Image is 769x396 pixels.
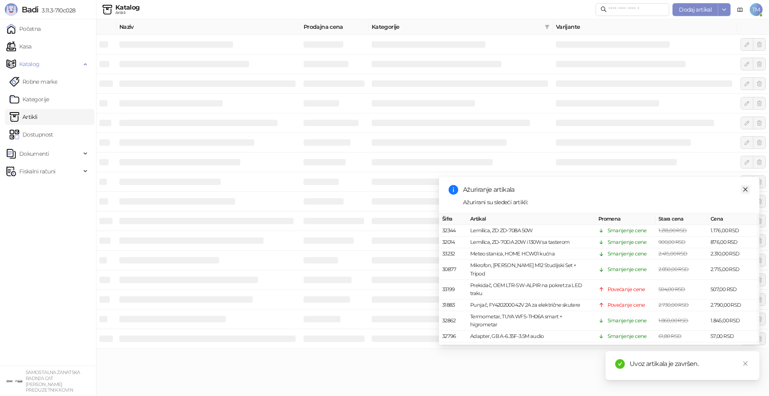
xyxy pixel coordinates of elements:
a: Dokumentacija [734,3,747,16]
th: Varijante [553,19,737,35]
span: 504,00 RSD [658,286,685,292]
a: Kategorije [10,91,49,107]
div: Ažuriranje artikala [463,185,750,195]
td: Lemilica, ZD ZD-708A 50W [467,225,595,237]
span: Fiskalni računi [19,163,55,179]
td: 1.176,00 RSD [707,225,759,237]
span: 1.860,00 RSD [658,318,688,324]
td: 1.008,00 RSD [707,342,759,354]
span: filter [543,21,551,33]
td: 32862 [439,311,467,331]
img: Artikli [103,5,112,14]
td: 33232 [439,248,467,260]
span: Dokumenti [19,146,49,162]
span: info-circle [449,185,458,195]
div: Smanjenje cene [608,227,647,235]
td: Termometar, TUYA WFS-TH06A smart + higrometar [467,311,595,331]
a: ArtikliArtikli [10,109,38,125]
td: 2.790,00 RSD [707,300,759,311]
div: Smanjenje cene [608,238,647,246]
a: Dostupnost [10,127,53,143]
th: Artikal [467,213,595,225]
img: Logo [5,3,18,16]
a: Kasa [6,38,31,54]
td: 33199 [439,280,467,300]
td: 507,00 RSD [707,280,759,300]
td: Punjač, FY4202000 42V 2A za električne skutere [467,300,595,311]
span: 900,00 RSD [658,239,686,245]
span: 2.850,00 RSD [658,266,688,272]
td: 1.845,00 RSD [707,311,759,331]
th: Stara cena [655,213,707,225]
td: Lemilica, ZD-70DA 20W i 130W sa tasterom [467,237,595,248]
span: filter [545,24,550,29]
th: Prodajna cena [300,19,368,35]
td: Prekidač, OEM LTR-SW-ALPIR na pokret za LED traku [467,280,595,300]
span: close [743,361,748,366]
button: Dodaj artikal [672,3,718,16]
a: Početna [6,21,41,37]
td: 2.715,00 RSD [707,260,759,279]
div: Ažurirani su sledeći artikli: [463,198,750,207]
td: Meteo stanica, HOME HCW01 kućna [467,248,595,260]
td: Adapter, GB A-6.35F-3.5M audio [467,331,595,342]
td: 30877 [439,260,467,279]
div: Povećanje cene [608,285,645,293]
td: 32796 [439,331,467,342]
td: 2.310,00 RSD [707,248,759,260]
img: 64x64-companyLogo-ae27db6e-dfce-48a1-b68e-83471bd1bffd.png [6,373,22,389]
th: Cena [707,213,759,225]
td: Mikrofon, [PERSON_NAME] M12 Studijski Set + Tripod [467,260,595,279]
td: 876,00 RSD [707,237,759,248]
div: Artikli [115,11,140,15]
th: Naziv [116,19,300,35]
div: Smanjenje cene [608,250,647,258]
td: 32344 [439,225,467,237]
span: 61,80 RSD [658,333,681,339]
th: Promena [595,213,655,225]
div: Smanjenje cene [608,265,647,273]
span: TM [750,3,763,16]
div: Povećanje cene [608,344,645,352]
div: Smanjenje cene [608,317,647,325]
div: Smanjenje cene [608,332,647,340]
span: 1.218,00 RSD [658,227,686,233]
span: 2.415,00 RSD [658,251,687,257]
span: Dodaj artikal [679,6,712,13]
td: 32014 [439,237,467,248]
a: Robne marke [10,74,57,90]
a: Close [741,185,750,194]
div: Katalog [115,4,140,11]
span: 3.11.3-710c028 [38,7,75,14]
a: Close [741,359,750,368]
span: Badi [22,5,38,14]
th: Šifra [439,213,467,225]
td: 31883 [439,300,467,311]
span: check-circle [615,359,625,369]
td: Adapter, GB A-CM-HDMIF-01 [467,342,595,354]
td: 57,00 RSD [707,331,759,342]
span: close [743,187,748,192]
div: Uvoz artikala je završen. [630,359,750,369]
small: SAMOSTALNA ZANATSKA RADNJA CAT [PERSON_NAME] PREDUZETNIK KOVIN [26,370,80,393]
span: Katalog [19,56,40,72]
div: Povećanje cene [608,301,645,309]
span: Kategorije [372,22,542,31]
span: 2.730,00 RSD [658,302,688,308]
td: 31204 [439,342,467,354]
